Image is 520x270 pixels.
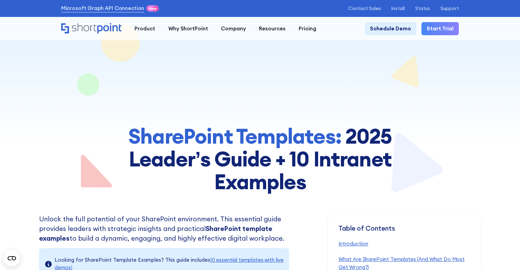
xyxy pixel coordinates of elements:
div: Why ShortPoint [168,25,208,33]
a: Resources [252,22,292,35]
a: Pricing [292,22,323,35]
a: Introduction‍ [338,240,368,247]
a: Contact Sales [348,6,381,11]
a: Why ShortPoint [162,22,215,35]
a: Company [215,22,253,35]
a: Schedule Demo [365,22,416,35]
a: Start Trial [421,22,459,35]
div: Resources [259,25,286,33]
a: Status [415,6,430,11]
iframe: Chat Widget [485,237,520,270]
strong: 2025 Leader’s Guide + 10 Intranet Examples [129,123,392,195]
div: Product [134,25,155,33]
div: Company [221,25,246,33]
div: Pricing [299,25,316,33]
a: Support [440,6,459,11]
a: Home [61,23,122,34]
p: Unlock the full potential of your SharePoint environment. This essential guide provides leaders w... [39,214,289,243]
a: Microsoft Graph API Connection [61,4,145,12]
a: Install [391,6,405,11]
strong: SharePoint Templates: [128,123,341,149]
div: Table of Contents ‍ [338,224,471,240]
a: Product [128,22,162,35]
button: Open CMP widget [3,250,20,267]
